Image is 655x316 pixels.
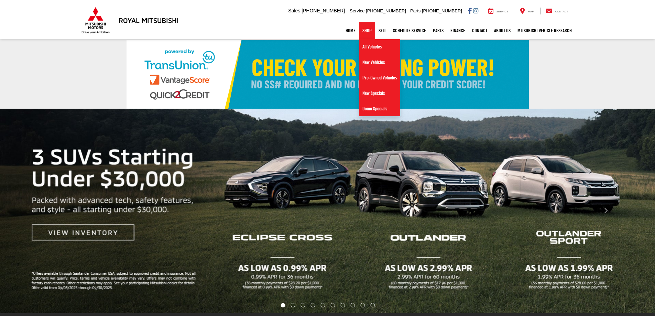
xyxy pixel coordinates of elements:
li: Go to slide number 7. [340,303,345,307]
span: Parts [410,8,421,13]
a: Finance [447,22,469,39]
a: Sell [375,22,390,39]
a: Parts: Opens in a new tab [429,22,447,39]
span: Contact [555,10,568,13]
span: Service [350,8,364,13]
span: [PHONE_NUMBER] [302,8,345,13]
a: About Us [491,22,514,39]
li: Go to slide number 8. [350,303,355,307]
span: Service [496,10,509,13]
li: Go to slide number 2. [291,303,295,307]
li: Go to slide number 5. [321,303,325,307]
li: Go to slide number 10. [370,303,375,307]
span: [PHONE_NUMBER] [422,8,462,13]
li: Go to slide number 6. [330,303,335,307]
li: Go to slide number 3. [301,303,305,307]
a: Shop [359,22,375,39]
button: Click to view next picture. [557,122,655,299]
a: Map [515,8,539,14]
h3: Royal Mitsubishi [119,17,179,24]
span: [PHONE_NUMBER] [366,8,406,13]
a: New Specials [359,86,400,101]
a: Contact [541,8,574,14]
span: Map [528,10,534,13]
img: Mitsubishi [80,7,111,34]
a: Demo Specials [359,101,400,116]
li: Go to slide number 9. [360,303,365,307]
a: Contact [469,22,491,39]
a: All Vehicles [359,39,400,55]
span: Sales [288,8,300,13]
a: Mitsubishi Vehicle Research [514,22,575,39]
li: Go to slide number 1. [281,303,285,307]
a: Instagram: Click to visit our Instagram page [473,8,478,13]
a: Facebook: Click to visit our Facebook page [468,8,472,13]
a: Schedule Service: Opens in a new tab [390,22,429,39]
a: Service [483,8,514,14]
img: Check Your Buying Power [127,40,529,109]
li: Go to slide number 4. [311,303,315,307]
a: Pre-Owned Vehicles [359,70,400,86]
a: New Vehicles [359,55,400,70]
a: Home [342,22,359,39]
